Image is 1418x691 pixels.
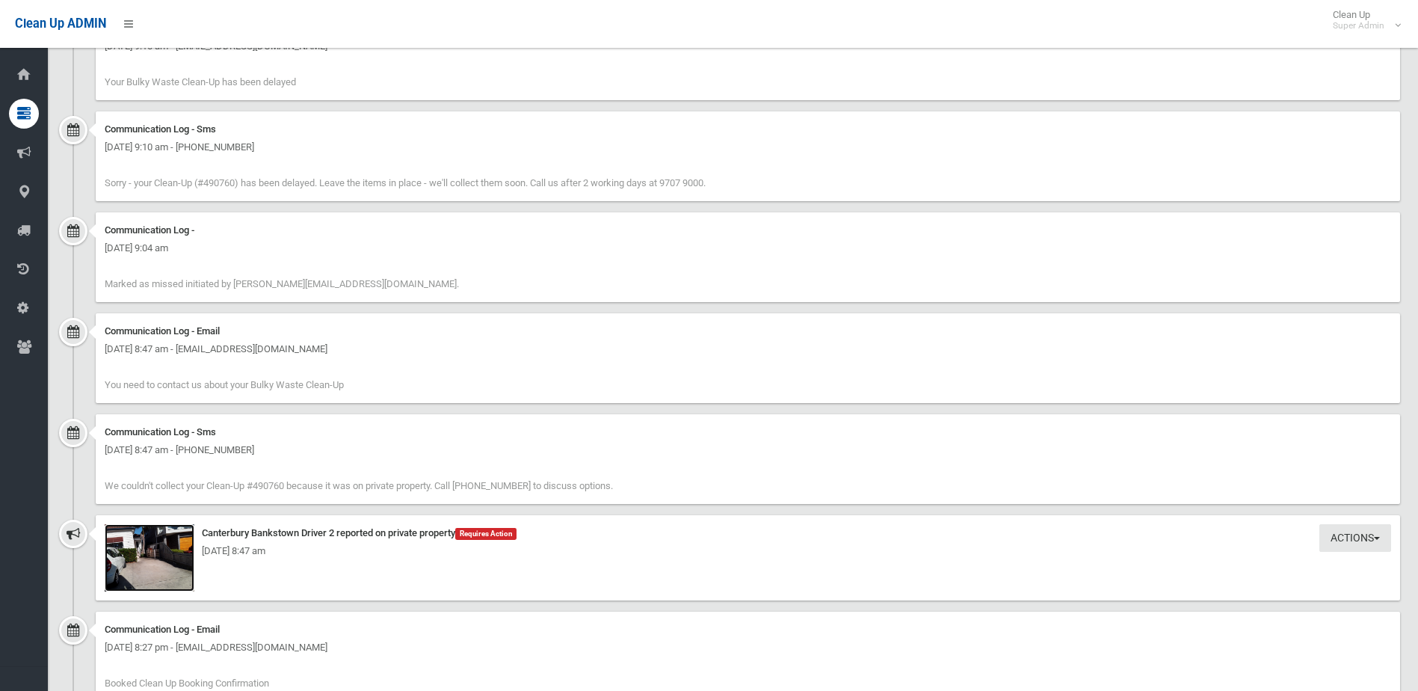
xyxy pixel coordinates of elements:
span: Clean Up ADMIN [15,16,106,31]
div: [DATE] 8:47 am - [PHONE_NUMBER] [105,441,1391,459]
span: Marked as missed initiated by [PERSON_NAME][EMAIL_ADDRESS][DOMAIN_NAME]. [105,278,459,289]
span: Clean Up [1325,9,1399,31]
button: Actions [1319,524,1391,552]
div: Communication Log - Sms [105,423,1391,441]
span: We couldn't collect your Clean-Up #490760 because it was on private property. Call [PHONE_NUMBER]... [105,480,613,491]
div: [DATE] 8:47 am - [EMAIL_ADDRESS][DOMAIN_NAME] [105,340,1391,358]
div: [DATE] 8:27 pm - [EMAIL_ADDRESS][DOMAIN_NAME] [105,639,1391,657]
span: Booked Clean Up Booking Confirmation [105,678,269,689]
img: 2025-10-1008.47.084592998635737819111.jpg [105,524,194,592]
div: Communication Log - Email [105,322,1391,340]
span: You need to contact us about your Bulky Waste Clean-Up [105,379,344,390]
div: Communication Log - [105,221,1391,239]
span: Your Bulky Waste Clean-Up has been delayed [105,76,296,87]
small: Super Admin [1333,20,1384,31]
div: Communication Log - Email [105,621,1391,639]
span: Requires Action [455,528,517,540]
div: [DATE] 9:10 am - [PHONE_NUMBER] [105,138,1391,156]
div: [DATE] 8:47 am [105,542,1391,560]
span: Sorry - your Clean-Up (#490760) has been delayed. Leave the items in place - we'll collect them s... [105,177,706,188]
div: [DATE] 9:04 am [105,239,1391,257]
div: Communication Log - Sms [105,120,1391,138]
div: Canterbury Bankstown Driver 2 reported on private property [105,524,1391,542]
